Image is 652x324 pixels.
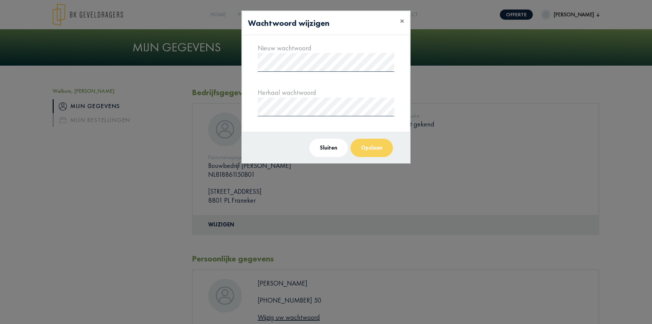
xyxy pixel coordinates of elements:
button: Opslaan [350,139,393,157]
button: Sluiten [309,139,348,157]
span: × [400,16,404,26]
button: Close [395,12,410,31]
label: Nieuw wachtwoord [258,44,311,52]
label: Herhaal wachtwoord [258,88,316,97]
h4: Wachtwoord wijzigen [248,17,329,29]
